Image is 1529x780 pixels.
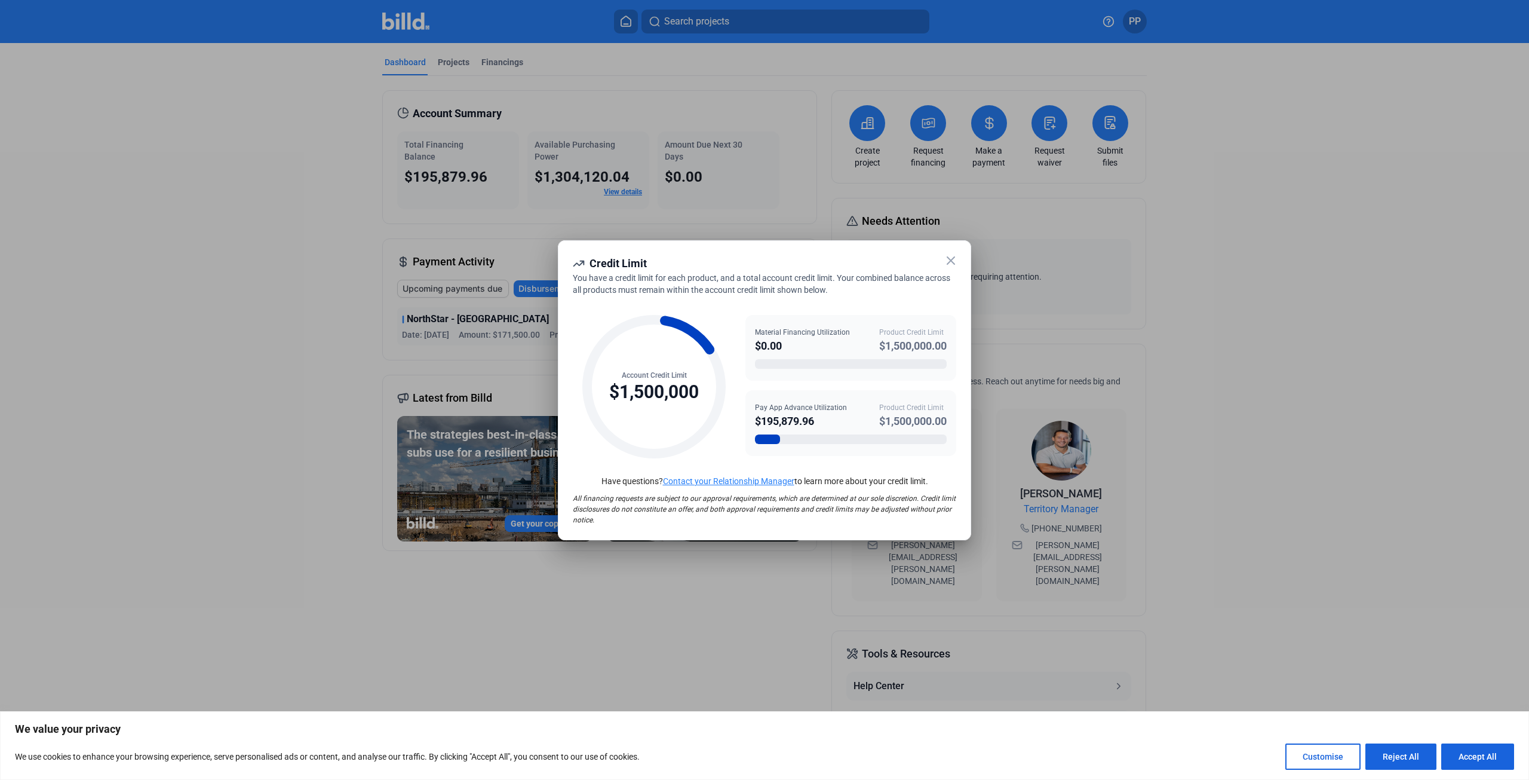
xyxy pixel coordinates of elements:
span: All financing requests are subject to our approval requirements, which are determined at our sole... [573,494,956,524]
div: Account Credit Limit [609,370,699,381]
div: $195,879.96 [755,413,847,430]
div: Product Credit Limit [879,327,947,338]
button: Accept All [1441,744,1514,770]
div: Material Financing Utilization [755,327,850,338]
span: Credit Limit [590,257,647,270]
p: We value your privacy [15,722,1514,736]
span: You have a credit limit for each product, and a total account credit limit. Your combined balance... [573,273,950,295]
div: $1,500,000.00 [879,338,947,354]
div: $1,500,000.00 [879,413,947,430]
p: We use cookies to enhance your browsing experience, serve personalised ads or content, and analys... [15,750,640,764]
div: Pay App Advance Utilization [755,402,847,413]
button: Customise [1285,744,1361,770]
span: Have questions? to learn more about your credit limit. [601,476,928,486]
div: Product Credit Limit [879,402,947,413]
div: $0.00 [755,338,850,354]
div: $1,500,000 [609,381,699,403]
a: Contact your Relationship Manager [663,476,794,486]
button: Reject All [1365,744,1436,770]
